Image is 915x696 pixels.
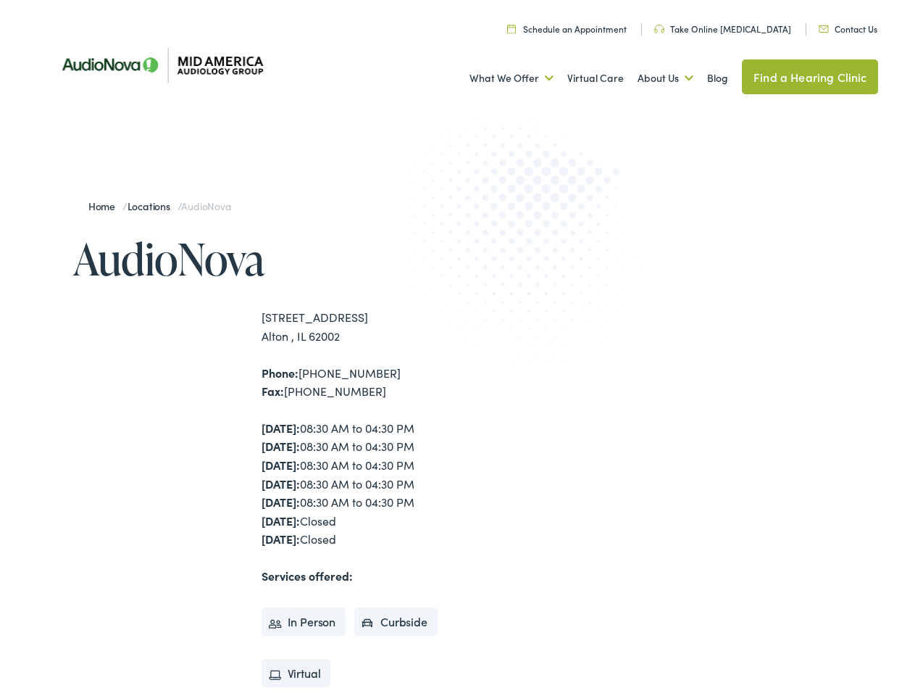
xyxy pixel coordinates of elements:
[73,235,458,283] h1: AudioNova
[262,308,458,345] div: [STREET_ADDRESS] Alton , IL 62002
[507,22,627,35] a: Schedule an Appointment
[742,59,878,94] a: Find a Hearing Clinic
[507,24,516,33] img: utility icon
[262,420,300,436] strong: [DATE]:
[638,51,693,105] a: About Us
[654,25,664,33] img: utility icon
[262,531,300,547] strong: [DATE]:
[262,364,458,401] div: [PHONE_NUMBER] [PHONE_NUMBER]
[262,608,346,637] li: In Person
[88,199,122,213] a: Home
[819,25,829,33] img: utility icon
[654,22,791,35] a: Take Online [MEDICAL_DATA]
[128,199,177,213] a: Locations
[262,568,353,584] strong: Services offered:
[262,494,300,510] strong: [DATE]:
[262,659,331,688] li: Virtual
[707,51,728,105] a: Blog
[181,199,230,213] span: AudioNova
[262,419,458,549] div: 08:30 AM to 04:30 PM 08:30 AM to 04:30 PM 08:30 AM to 04:30 PM 08:30 AM to 04:30 PM 08:30 AM to 0...
[262,476,300,492] strong: [DATE]:
[469,51,553,105] a: What We Offer
[262,383,284,399] strong: Fax:
[819,22,877,35] a: Contact Us
[262,365,298,381] strong: Phone:
[262,513,300,529] strong: [DATE]:
[262,438,300,454] strong: [DATE]:
[262,457,300,473] strong: [DATE]:
[567,51,624,105] a: Virtual Care
[354,608,438,637] li: Curbside
[88,199,231,213] span: / /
